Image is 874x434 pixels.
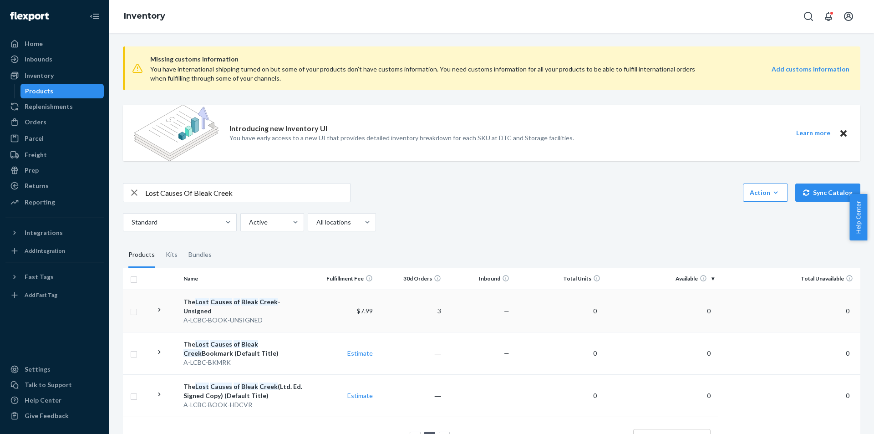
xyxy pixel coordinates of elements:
a: Freight [5,148,104,162]
input: Search inventory by name or sku [145,184,350,202]
input: All locations [315,218,316,227]
a: Add Fast Tag [5,288,104,302]
button: Close [838,128,849,139]
div: Kits [166,242,178,268]
div: Reporting [25,198,55,207]
div: Home [25,39,43,48]
div: Products [25,87,53,96]
div: Fast Tags [25,272,54,281]
div: Returns [25,181,49,190]
div: Integrations [25,228,63,237]
div: Action [750,188,781,197]
a: Products [20,84,104,98]
img: new-reports-banner-icon.82668bd98b6a51aee86340f2a7b77ae3.png [134,105,218,161]
em: Causes [210,298,232,306]
td: ― [376,374,445,417]
div: The - Unsigned [183,297,304,316]
div: A-LCBC-BOOK-UNSIGNED [183,316,304,325]
div: Prep [25,166,39,175]
em: of [234,298,240,306]
span: 0 [842,307,853,315]
div: Add Fast Tag [25,291,57,299]
span: 0 [842,392,853,399]
th: Total Units [513,268,604,290]
input: Standard [131,218,132,227]
a: Home [5,36,104,51]
div: Orders [25,117,46,127]
div: Help Center [25,396,61,405]
th: Available [604,268,718,290]
button: Give Feedback [5,408,104,423]
a: Add Integration [5,244,104,258]
a: Parcel [5,131,104,146]
div: Replenishments [25,102,73,111]
p: Introducing new Inventory UI [229,123,327,134]
em: Creek [259,383,278,390]
p: You have early access to a new UI that provides detailed inventory breakdown for each SKU at DTC ... [229,133,574,143]
em: of [234,383,240,390]
td: ― [376,332,445,374]
em: Creek [183,349,202,357]
a: Help Center [5,393,104,408]
a: Settings [5,362,104,377]
ol: breadcrumbs [117,3,173,30]
button: Open Search Box [799,7,818,26]
em: Lost [195,340,209,348]
a: Inventory [124,11,165,21]
div: Freight [25,150,47,159]
div: The Bookmark (Default Title) [183,340,304,358]
a: Inventory [5,68,104,83]
button: Open account menu [839,7,858,26]
th: Total Unavailable [718,268,860,290]
td: 3 [376,290,445,332]
a: Estimate [347,392,373,399]
span: — [504,392,509,399]
span: 0 [589,392,600,399]
a: Reporting [5,195,104,209]
span: 0 [703,307,714,315]
div: A-LCBC-BOOK-HDCVR [183,400,304,409]
a: Orders [5,115,104,129]
a: Talk to Support [5,378,104,392]
a: Inbounds [5,52,104,66]
span: $7.99 [357,307,373,315]
th: Fulfillment Fee [308,268,376,290]
div: You have international shipping turned on but some of your products don’t have customs informatio... [150,65,710,83]
th: Name [180,268,308,290]
a: Returns [5,179,104,193]
em: Causes [210,383,232,390]
strong: Add customs information [772,65,849,73]
em: of [234,340,240,348]
span: 0 [589,307,600,315]
em: Lost [195,383,209,390]
button: Learn more [790,128,836,139]
div: Inventory [25,71,54,80]
button: Sync Catalog [795,184,860,202]
th: Inbound [445,268,513,290]
th: 30d Orders [376,268,445,290]
a: Replenishments [5,99,104,114]
em: Bleak [241,383,258,390]
input: Active [248,218,249,227]
span: — [504,307,509,315]
button: Fast Tags [5,270,104,284]
div: A-LCBC-BKMRK [183,358,304,367]
span: — [504,349,509,357]
span: 0 [589,349,600,357]
span: 0 [703,349,714,357]
em: Bleak [241,298,258,306]
div: Parcel [25,134,44,143]
span: Missing customs information [150,54,849,65]
em: Bleak [241,340,258,348]
em: Lost [195,298,209,306]
em: Causes [210,340,232,348]
button: Close Navigation [86,7,104,26]
div: The (Ltd. Ed. Signed Copy) (Default Title) [183,382,304,400]
a: Estimate [347,349,373,357]
a: Add customs information [772,65,849,83]
button: Help Center [849,194,867,240]
div: Add Integration [25,247,65,255]
div: Settings [25,365,51,374]
em: Creek [259,298,278,306]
